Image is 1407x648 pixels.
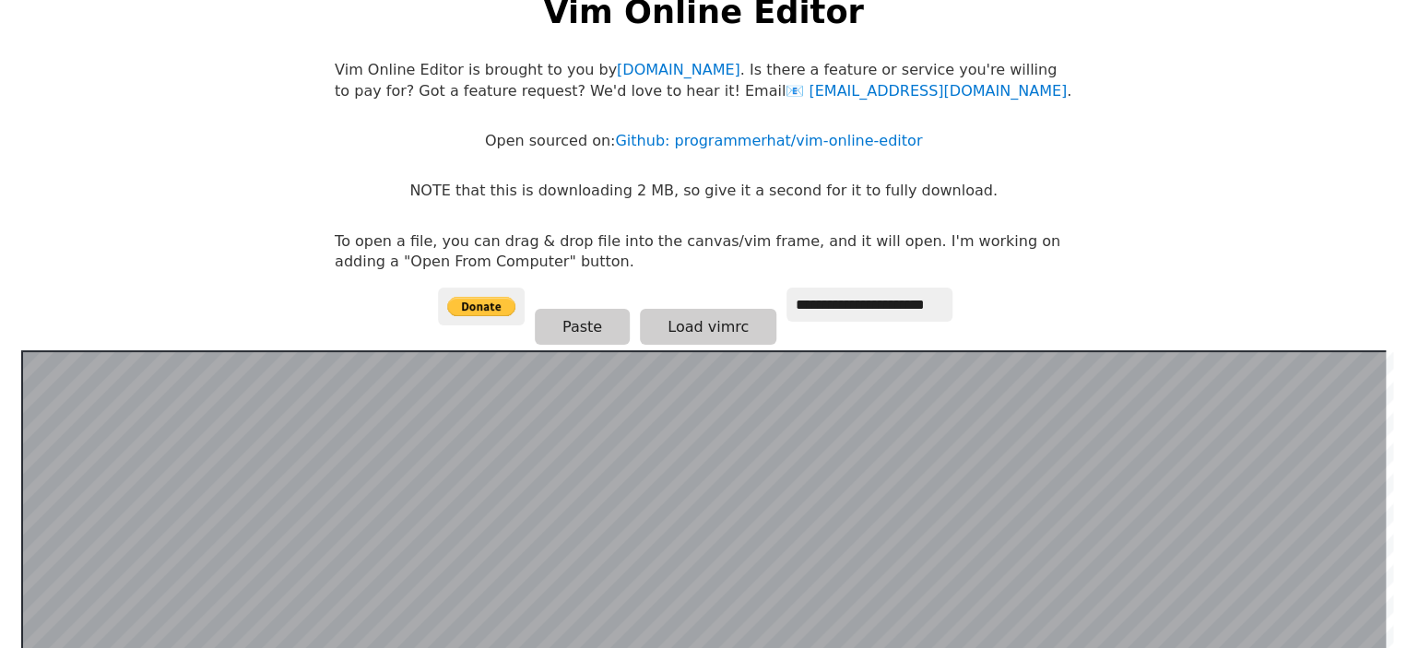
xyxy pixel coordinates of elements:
[640,309,776,345] button: Load vimrc
[335,231,1072,273] p: To open a file, you can drag & drop file into the canvas/vim frame, and it will open. I'm working...
[617,61,740,78] a: [DOMAIN_NAME]
[786,82,1067,100] a: [EMAIL_ADDRESS][DOMAIN_NAME]
[409,181,997,201] p: NOTE that this is downloading 2 MB, so give it a second for it to fully download.
[485,131,922,151] p: Open sourced on:
[335,60,1072,101] p: Vim Online Editor is brought to you by . Is there a feature or service you're willing to pay for?...
[615,132,922,149] a: Github: programmerhat/vim-online-editor
[535,309,630,345] button: Paste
